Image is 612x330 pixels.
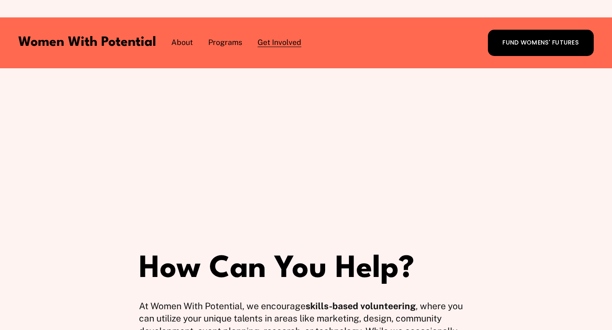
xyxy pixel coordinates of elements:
strong: skills-based volunteering [306,301,416,311]
h1: How Can You Help? [139,253,473,286]
a: folder dropdown [171,37,193,49]
a: FUND WOMENS' FUTURES [488,30,594,56]
span: Get Involved [258,37,301,48]
span: Volunteering with WWP [167,90,429,154]
span: Programs [208,37,242,48]
a: folder dropdown [258,37,301,49]
span: About [171,37,193,48]
a: folder dropdown [208,37,242,49]
a: Women With Potential [18,36,156,49]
